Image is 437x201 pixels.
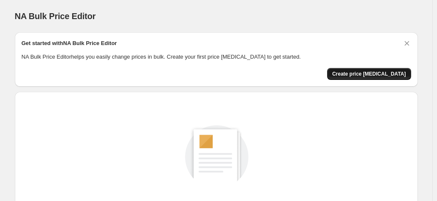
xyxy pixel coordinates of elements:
h2: Get started with NA Bulk Price Editor [22,39,117,48]
button: Create price change job [327,68,411,80]
span: NA Bulk Price Editor [15,11,96,21]
button: Dismiss card [403,39,411,48]
span: Create price [MEDICAL_DATA] [332,71,406,77]
p: NA Bulk Price Editor helps you easily change prices in bulk. Create your first price [MEDICAL_DAT... [22,53,411,61]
